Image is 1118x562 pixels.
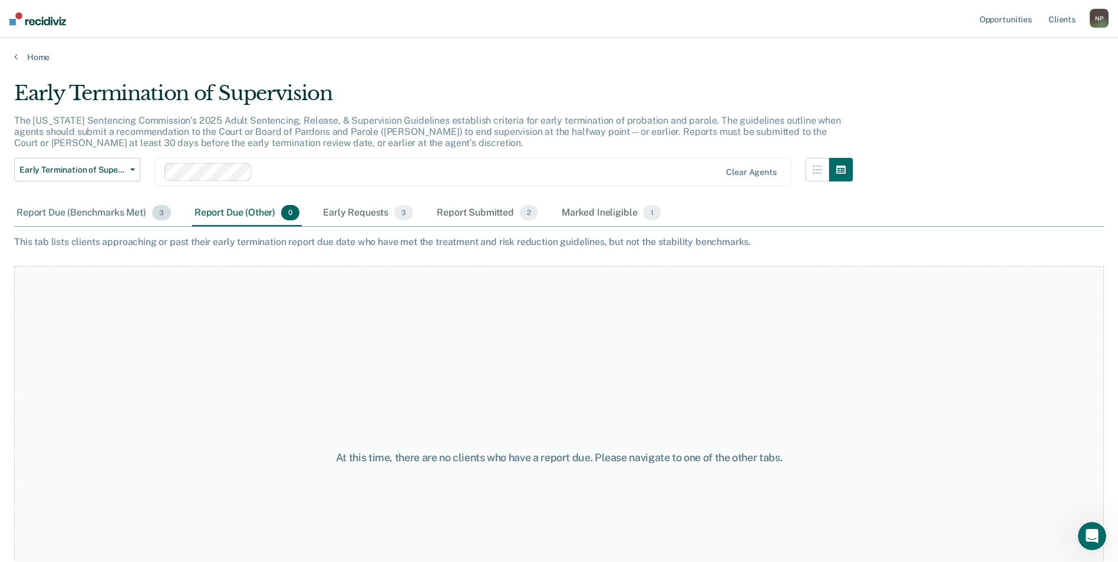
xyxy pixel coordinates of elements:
[14,52,1104,62] a: Home
[559,200,663,226] div: Marked Ineligible1
[9,12,66,25] img: Recidiviz
[287,451,832,464] div: At this time, there are no clients who have a report due. Please navigate to one of the other tabs.
[321,200,415,226] div: Early Requests3
[19,165,126,175] span: Early Termination of Supervision
[1090,9,1109,28] div: N P
[152,205,171,220] span: 3
[14,236,1104,247] div: This tab lists clients approaching or past their early termination report due date who have met t...
[726,167,776,177] div: Clear agents
[434,200,540,226] div: Report Submitted2
[14,158,140,181] button: Early Termination of Supervision
[520,205,538,220] span: 2
[14,81,853,115] div: Early Termination of Supervision
[1078,522,1106,550] iframe: Intercom live chat
[14,200,173,226] div: Report Due (Benchmarks Met)3
[643,205,660,220] span: 1
[281,205,299,220] span: 0
[192,200,302,226] div: Report Due (Other)0
[394,205,413,220] span: 3
[1090,9,1109,28] button: NP
[14,115,841,148] p: The [US_STATE] Sentencing Commission’s 2025 Adult Sentencing, Release, & Supervision Guidelines e...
